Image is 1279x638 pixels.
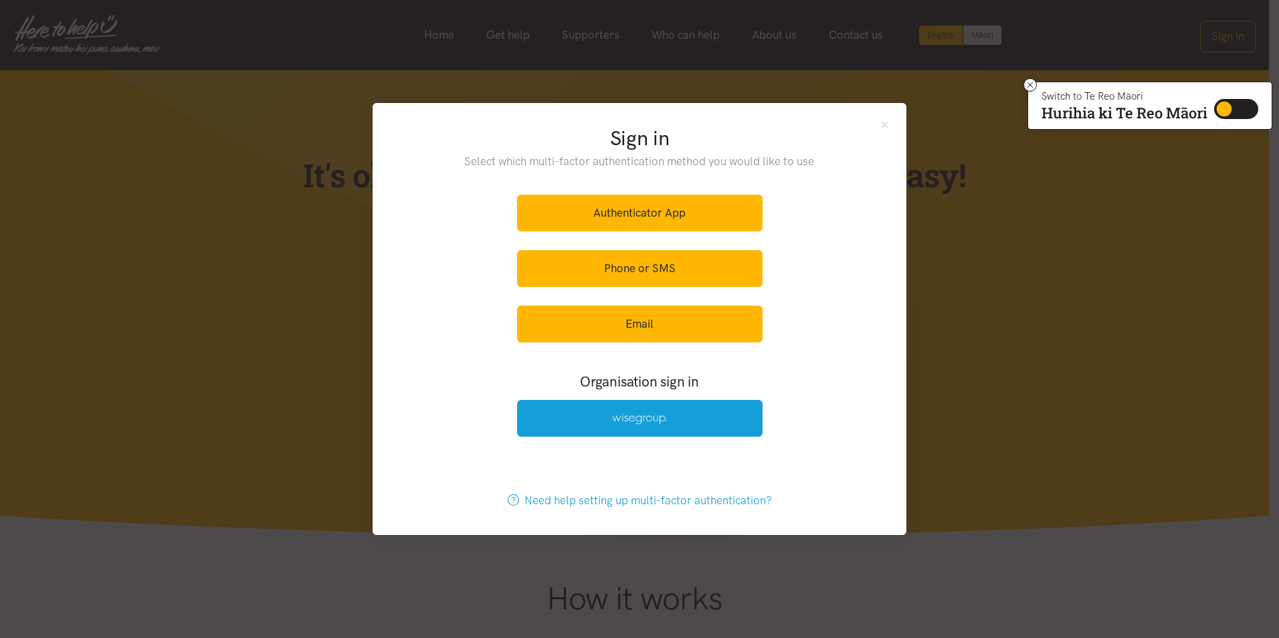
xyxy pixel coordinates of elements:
button: Close [879,119,890,130]
p: Select which multi-factor authentication method you would like to use [437,152,842,171]
a: Phone or SMS [517,250,763,287]
p: Switch to Te Reo Māori [1042,92,1207,100]
h2: Sign in [437,124,842,152]
a: Email [517,306,763,342]
p: Hurihia ki Te Reo Māori [1042,107,1207,119]
h3: Organisation sign in [480,372,799,391]
a: Need help setting up multi-factor authentication? [494,482,786,519]
img: Wise Group [612,413,667,425]
a: Authenticator App [517,195,763,231]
